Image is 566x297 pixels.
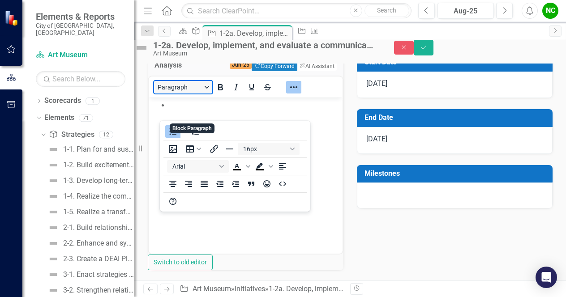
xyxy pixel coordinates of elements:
[269,284,514,293] div: 1-2a. Develop, implement, and evaluate a communication plan during closure.
[154,81,212,93] button: Block Paragraph
[228,81,244,93] button: Italic
[244,81,259,93] button: Underline
[181,178,196,190] button: Align right
[297,62,337,71] button: AI Assistant
[437,3,494,19] button: Aug-25
[364,4,409,17] button: Search
[63,161,134,169] div: 1-2. Build excitement for the transformed Museum.
[235,284,265,293] a: Initiatives
[228,178,243,190] button: Increase indent
[275,160,290,173] button: Align left
[63,239,134,247] div: 2-2. Enhance and systematize our processes for gathering data from and about our audiences.
[63,192,134,200] div: 1-4. Realize the comprehensive site plan.
[49,130,94,140] a: Strategies
[4,10,21,26] img: ClearPoint Strategy
[441,6,491,17] div: Aug-25
[46,142,134,157] a: 1-1. Plan for and sustain service to the community while the building is under construction.
[86,97,100,105] div: 1
[366,135,387,143] span: [DATE]
[188,125,210,138] div: Numbered list
[99,131,113,139] div: 12
[46,221,134,235] a: 2-1. Build relationships with key partners to expand community inclusion, reach, and service.
[63,271,134,279] div: 3-1. Enact strategies to diversify revenue.
[79,114,93,122] div: 71
[46,252,134,266] a: 2-3. Create a DEAI Plan for the Museum with input from City and community.
[46,267,134,282] a: 3-1. Enact strategies to diversify revenue.
[63,208,134,216] div: 1-5. Realize a transformed Museum experience.
[48,238,59,249] img: Not Defined
[536,267,557,288] div: Open Intercom Messenger
[46,174,134,188] a: 1-3. Develop long-term plan for activating the Museum's outdoor surroundings.
[153,40,376,50] div: 1-2a. Develop, implement, and evaluate a communication plan during closure.
[167,160,229,173] button: Font Arial
[238,143,300,155] button: Font size 16px
[181,3,412,19] input: Search ClearPoint...
[36,50,125,60] a: Art Museum
[48,160,59,170] img: Not Defined
[48,144,59,155] img: Not Defined
[252,61,297,71] button: Copy Forward
[542,3,558,19] button: NC
[134,41,149,55] img: Not Defined
[229,160,252,173] div: Text color Black
[148,255,213,270] button: Switch to old editor
[44,113,74,123] a: Elements
[222,143,237,155] button: Horizontal line
[48,285,59,296] img: Not Defined
[48,254,59,264] img: Not Defined
[243,145,287,153] span: 16px
[149,98,343,254] iframe: Rich Text Area
[165,178,180,190] button: Align center
[46,158,134,172] a: 1-2. Build excitement for the transformed Museum.
[193,284,231,293] a: Art Museum
[46,236,134,250] a: 2-2. Enhance and systematize our processes for gathering data from and about our audiences.
[244,178,259,190] button: Blockquote
[366,79,387,88] span: [DATE]
[48,175,59,186] img: Not Defined
[36,22,125,37] small: City of [GEOGRAPHIC_DATA], [GEOGRAPHIC_DATA]
[36,71,125,87] input: Search Below...
[275,178,290,190] button: HTML Editor
[63,145,134,153] div: 1-1. Plan for and sustain service to the community while the building is under construction.
[48,191,59,202] img: Not Defined
[44,96,81,106] a: Scorecards
[377,7,396,14] span: Search
[63,255,134,263] div: 2-3. Create a DEAI Plan for the Museum with input from City and community.
[364,114,548,122] h3: End Date
[153,50,376,57] div: Art Museum
[259,178,274,190] button: Emojis
[230,61,252,69] span: Jun-25
[181,143,206,155] button: Table
[46,189,134,204] a: 1-4. Realize the comprehensive site plan.
[212,178,227,190] button: Decrease indent
[213,81,228,93] button: Bold
[165,195,180,208] button: Help
[36,11,125,22] span: Elements & Reports
[219,28,290,39] div: 1-2a. Develop, implement, and evaluate a communication plan during closure.
[63,286,134,294] div: 3-2. Strengthen relationships with Museum supporting and auxiliary groups.
[48,222,59,233] img: Not Defined
[180,284,343,294] div: » »
[364,170,548,178] h3: Milestones
[286,81,301,93] button: Reveal or hide additional toolbar items
[48,269,59,280] img: Not Defined
[197,178,212,190] button: Justify
[48,207,59,217] img: Not Defined
[63,177,134,185] div: 1-3. Develop long-term plan for activating the Museum's outdoor surroundings.
[172,163,216,170] span: Arial
[165,125,188,138] div: Bullet list
[260,81,275,93] button: Strikethrough
[165,143,180,155] button: Insert image
[252,160,274,173] div: Background color Black
[364,58,548,66] h3: Start Date
[154,61,192,69] h3: Analysis
[206,143,222,155] button: Insert/edit link
[46,205,134,219] a: 1-5. Realize a transformed Museum experience.
[63,224,134,232] div: 2-1. Build relationships with key partners to expand community inclusion, reach, and service.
